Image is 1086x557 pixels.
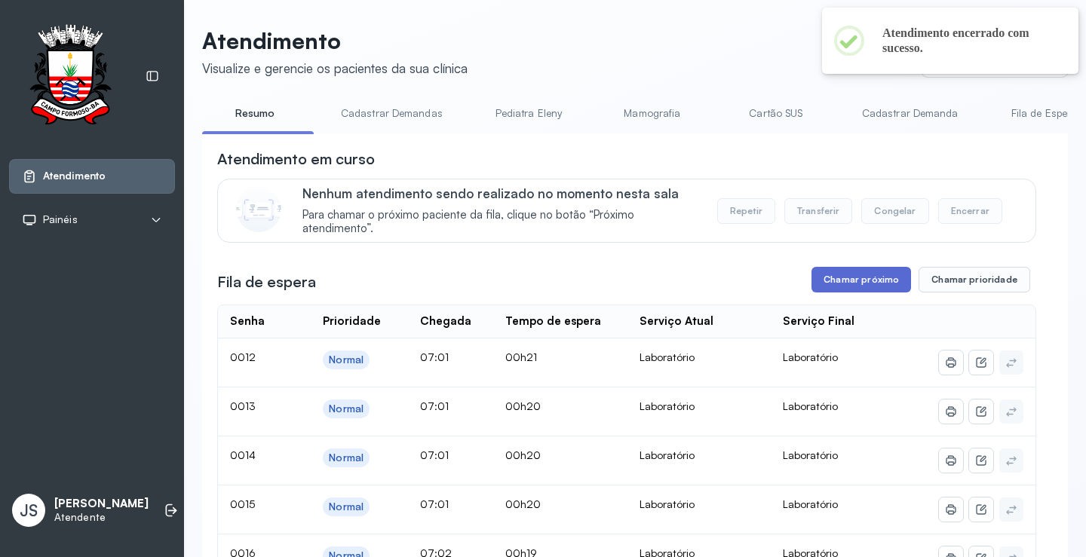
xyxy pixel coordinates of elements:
span: Atendimento [43,170,106,182]
h2: Atendimento encerrado com sucesso. [882,26,1054,56]
span: Laboratório [783,399,838,412]
a: Mamografia [600,101,705,126]
p: Atendimento [202,27,468,54]
span: 00h20 [505,497,541,510]
div: Prioridade [323,314,381,329]
span: 00h21 [505,350,537,363]
p: Atendente [54,511,149,524]
a: Atendimento [22,169,162,184]
div: Normal [329,451,364,464]
span: 07:01 [420,448,449,461]
a: Cadastrar Demandas [326,101,458,126]
div: Laboratório [640,399,759,413]
div: Serviço Final [783,314,854,329]
div: Visualize e gerencie os pacientes da sua clínica [202,60,468,76]
button: Repetir [717,198,775,224]
span: 0013 [230,399,256,412]
span: Para chamar o próximo paciente da fila, clique no botão “Próximo atendimento”. [302,208,701,237]
a: Resumo [202,101,308,126]
a: Cartão SUS [723,101,829,126]
button: Encerrar [938,198,1002,224]
span: 0014 [230,448,256,461]
span: 07:01 [420,497,449,510]
button: Transferir [784,198,853,224]
button: Chamar próximo [811,267,911,292]
div: Laboratório [640,350,759,364]
span: 0015 [230,497,255,510]
div: Laboratório [640,448,759,462]
p: [PERSON_NAME] [54,497,149,511]
div: Normal [329,500,364,513]
span: Painéis [43,213,78,226]
p: Nenhum atendimento sendo realizado no momento nesta sala [302,185,701,201]
div: Laboratório [640,497,759,511]
div: Normal [329,402,364,415]
a: Pediatra Eleny [476,101,581,126]
span: 07:01 [420,399,449,412]
div: Chegada [420,314,471,329]
button: Chamar prioridade [919,267,1030,292]
span: 00h20 [505,448,541,461]
span: 07:01 [420,350,449,363]
div: Serviço Atual [640,314,713,329]
h3: Fila de espera [217,271,316,292]
img: Imagem de CalloutCard [236,187,281,232]
button: Congelar [861,198,928,224]
div: Tempo de espera [505,314,601,329]
img: Logotipo do estabelecimento [16,24,124,129]
h3: Atendimento em curso [217,148,375,170]
div: Senha [230,314,265,329]
div: Normal [329,353,364,366]
a: Cadastrar Demanda [847,101,974,126]
span: Laboratório [783,350,838,363]
span: 0012 [230,350,256,363]
span: 00h20 [505,399,541,412]
span: Laboratório [783,448,838,461]
span: Laboratório [783,497,838,510]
